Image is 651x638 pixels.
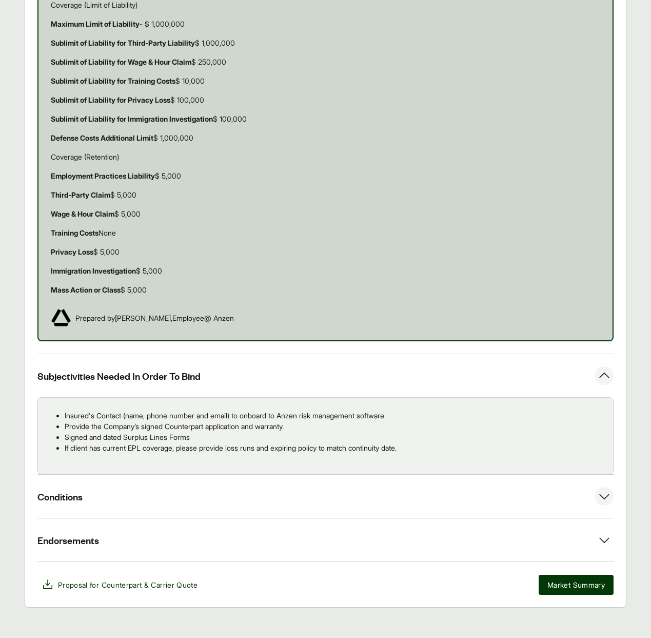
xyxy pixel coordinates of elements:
span: Counterpart [102,581,142,589]
strong: Sublimit of Liability for Wage & Hour Claim [51,57,191,66]
p: $ 5,000 [51,170,600,181]
strong: Mass Action or Class [51,285,121,294]
p: None [51,227,600,238]
p: $ 5,000 [51,189,600,200]
p: Insured's Contact (name, phone number and email) to onboard to Anzen risk management software [65,410,605,421]
p: - $ 1,000,000 [51,18,600,29]
button: Conditions [37,475,614,518]
span: Subjectivities Needed In Order To Bind [37,370,201,382]
p: $ 100,000 [51,113,600,124]
span: Prepared by [PERSON_NAME] , Employee @ Anzen [75,313,234,323]
strong: Training Costs [51,228,98,237]
p: $ 5,000 [51,208,600,219]
p: $ 250,000 [51,56,600,67]
span: Conditions [37,490,83,503]
strong: Defense Costs Additional Limit [51,133,153,142]
strong: Sublimit of Liability for Third-Party Liability [51,38,195,47]
p: Provide the Company’s signed Counterpart application and warranty. [65,421,605,432]
span: Market Summary [547,579,605,590]
button: Market Summary [539,575,614,595]
strong: Privacy Loss [51,247,93,256]
strong: Immigration Investigation [51,266,136,275]
span: Endorsements [37,534,99,547]
p: If client has current EPL coverage, please provide loss runs and expiring policy to match continu... [65,442,605,453]
strong: Sublimit of Liability for Training Costs [51,76,175,85]
strong: Sublimit of Liability for Immigration Investigation [51,114,213,123]
span: & Carrier Quote [144,581,198,589]
p: $ 5,000 [51,284,600,295]
strong: Employment Practices Liability [51,171,155,180]
strong: Maximum Limit of Liability [51,20,140,28]
p: $ 5,000 [51,265,600,276]
button: Proposal for Counterpart & Carrier Quote [37,574,202,595]
strong: Third-Party Claim [51,190,110,199]
p: $ 100,000 [51,94,600,105]
strong: Sublimit of Liability for Privacy Loss [51,95,170,104]
p: $ 1,000,000 [51,132,600,143]
p: Coverage (Retention) [51,151,600,162]
p: Signed and dated Surplus Lines Forms [65,432,605,442]
button: Endorsements [37,518,614,562]
p: $ 5,000 [51,246,600,257]
p: $ 10,000 [51,75,600,86]
span: Proposal for [58,579,198,590]
button: Subjectivities Needed In Order To Bind [37,354,614,397]
p: $ 1,000,000 [51,37,600,48]
strong: Wage & Hour Claim [51,209,114,218]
